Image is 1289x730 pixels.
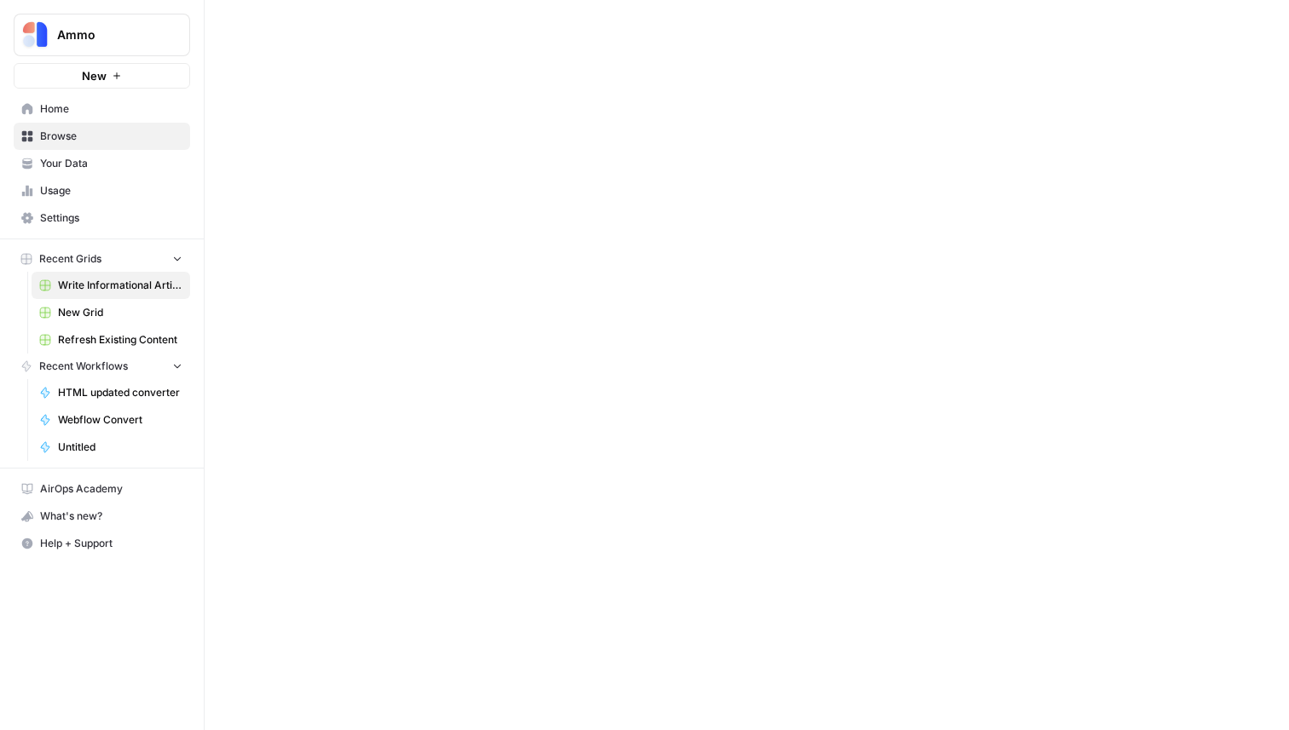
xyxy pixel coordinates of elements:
button: Workspace: Ammo [14,14,190,56]
a: Home [14,95,190,123]
span: Home [40,101,182,117]
span: Write Informational Article [58,278,182,293]
span: HTML updated converter [58,385,182,400]
a: Settings [14,204,190,232]
span: Refresh Existing Content [58,332,182,348]
span: Webflow Convert [58,412,182,428]
span: Help + Support [40,536,182,551]
a: Write Informational Article [32,272,190,299]
a: Untitled [32,434,190,461]
span: Your Data [40,156,182,171]
a: New Grid [32,299,190,326]
button: Recent Workflows [14,354,190,379]
span: Ammo [57,26,160,43]
button: Recent Grids [14,246,190,272]
a: AirOps Academy [14,475,190,503]
span: AirOps Academy [40,481,182,497]
a: HTML updated converter [32,379,190,406]
span: Untitled [58,440,182,455]
span: Usage [40,183,182,198]
a: Browse [14,123,190,150]
img: Ammo Logo [20,20,50,50]
a: Webflow Convert [32,406,190,434]
span: Recent Workflows [39,359,128,374]
span: Settings [40,210,182,226]
button: Help + Support [14,530,190,557]
button: What's new? [14,503,190,530]
span: New [82,67,107,84]
span: New Grid [58,305,182,320]
div: What's new? [14,503,189,529]
a: Your Data [14,150,190,177]
a: Refresh Existing Content [32,326,190,354]
span: Recent Grids [39,251,101,267]
a: Usage [14,177,190,204]
button: New [14,63,190,89]
span: Browse [40,129,182,144]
